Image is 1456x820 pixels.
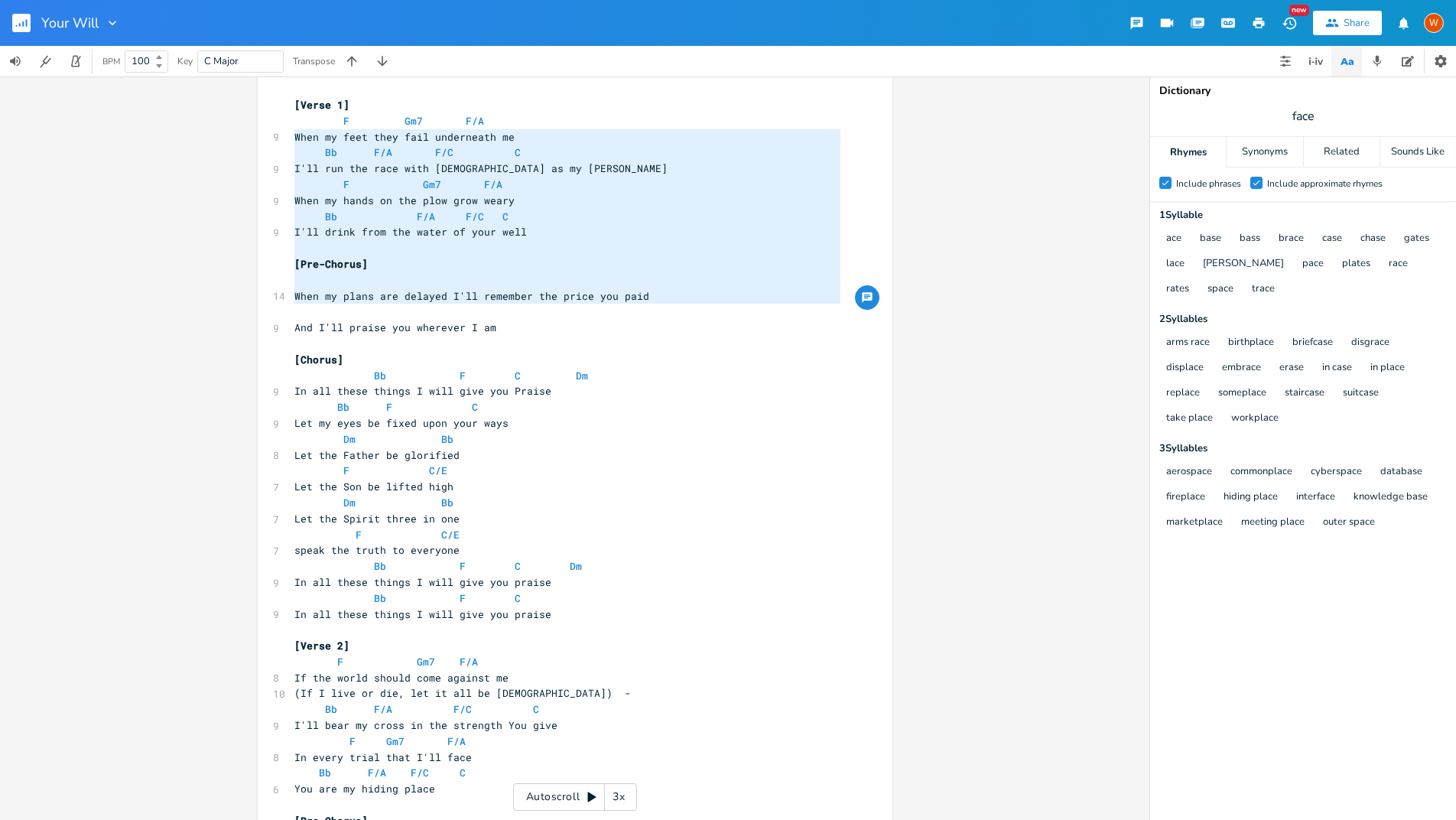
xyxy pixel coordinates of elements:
[343,464,349,477] span: F
[294,750,472,764] span: In every trial that I'll face
[1304,137,1380,168] div: Related
[1203,258,1284,271] button: [PERSON_NAME]
[1370,362,1405,375] button: in place
[294,161,668,175] span: I'll run the race with [DEMOGRAPHIC_DATA] as my [PERSON_NAME]
[1311,466,1362,479] button: cyberspace
[1230,466,1292,479] button: commonplace
[405,114,423,128] span: Gm7
[319,766,331,779] span: Bb
[441,496,453,509] span: Bb
[447,734,466,748] span: F/A
[294,718,557,732] span: I'll bear my cross in the strength You give
[294,607,551,621] span: In all these things I will give you praise
[1323,516,1375,529] button: outer space
[441,528,460,542] span: C/E
[466,210,484,223] span: F/C
[293,57,335,66] div: Transpose
[1322,362,1352,375] button: in case
[515,559,521,573] span: C
[337,655,343,669] span: F
[294,416,509,430] span: Let my eyes be fixed upon your ways
[1159,314,1447,324] div: 2 Syllable s
[417,655,435,669] span: Gm7
[441,432,453,446] span: Bb
[1240,233,1260,246] button: bass
[453,702,472,716] span: F/C
[177,57,193,66] div: Key
[374,145,392,159] span: F/A
[1285,387,1324,400] button: staircase
[1296,491,1335,504] button: interface
[294,289,649,303] span: When my plans are delayed I'll remember the price you paid
[515,145,521,159] span: C
[343,177,349,191] span: F
[1222,362,1261,375] button: embrace
[325,145,337,159] span: Bb
[294,639,349,652] span: [Verse 2]
[294,575,551,589] span: In all these things I will give you praise
[460,766,466,779] span: C
[1218,387,1266,400] button: someplace
[294,512,460,526] span: Let the Spirit three in one
[1292,337,1333,350] button: briefcase
[1166,337,1210,350] button: arms race
[460,591,466,605] span: F
[1389,258,1408,271] button: race
[1150,137,1226,168] div: Rhymes
[1166,283,1189,296] button: rates
[1241,516,1305,529] button: meeting place
[435,145,453,159] span: F/C
[1166,387,1200,400] button: replace
[513,783,637,811] div: Autoscroll
[1227,137,1302,168] div: Synonyms
[41,16,99,30] span: Your Will
[349,734,356,748] span: F
[325,702,337,716] span: Bb
[1228,337,1274,350] button: birthplace
[374,702,392,716] span: F/A
[294,130,515,144] span: When my feet they fail underneath me
[294,321,496,334] span: And I'll praise you wherever I am
[294,448,460,462] span: Let the Father be glorified
[294,257,368,271] span: [Pre-Chorus]
[343,496,356,509] span: Dm
[429,464,447,477] span: C/E
[1252,283,1275,296] button: trace
[1354,491,1428,504] button: knowledge base
[417,210,435,223] span: F/A
[1224,491,1278,504] button: hiding place
[1380,466,1422,479] button: database
[411,766,429,779] span: F/C
[294,480,453,493] span: Let the Son be lifted high
[1166,466,1212,479] button: aerospace
[1344,16,1370,30] div: Share
[1279,233,1304,246] button: brace
[1159,86,1447,96] div: Dictionary
[1176,179,1241,188] div: Include phrases
[1279,362,1304,375] button: erase
[1166,258,1185,271] button: lace
[102,57,120,66] div: BPM
[386,734,405,748] span: Gm7
[294,98,349,112] span: [Verse 1]
[460,655,478,669] span: F/A
[576,369,588,382] span: Dm
[605,783,632,811] div: 3x
[1313,11,1382,35] button: Share
[1267,179,1383,188] div: Include approximate rhymes
[484,177,502,191] span: F/A
[294,384,551,398] span: In all these things I will give you Praise
[294,353,343,366] span: [Chorus]
[1351,337,1389,350] button: disgrace
[460,369,466,382] span: F
[343,432,356,446] span: Dm
[1424,5,1444,41] button: W
[1380,137,1456,168] div: Sounds Like
[1166,233,1181,246] button: ace
[374,591,386,605] span: Bb
[533,702,539,716] span: C
[294,194,515,207] span: When my hands on the plow grow weary
[1292,108,1315,125] span: face
[1231,412,1279,425] button: workplace
[460,559,466,573] span: F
